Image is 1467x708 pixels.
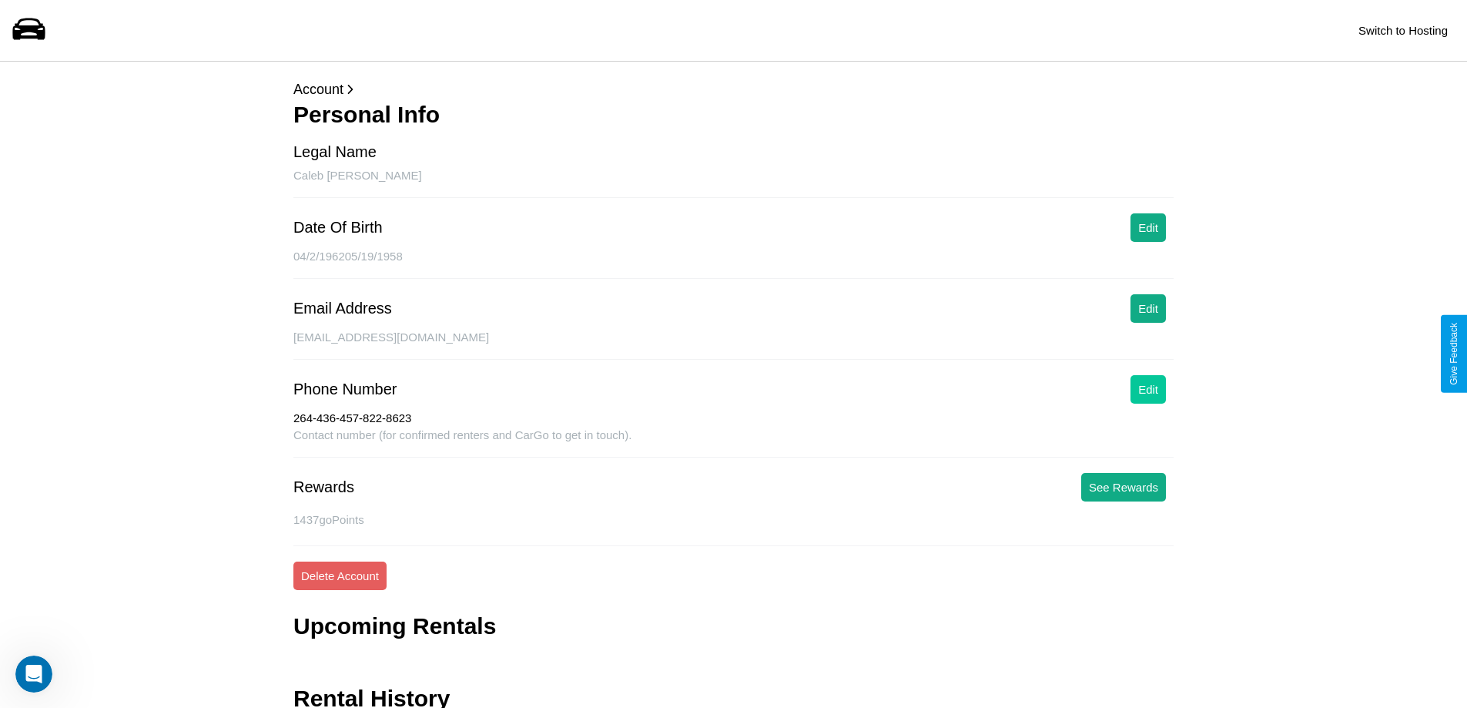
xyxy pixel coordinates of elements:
h3: Upcoming Rentals [293,613,496,639]
p: 1437 goPoints [293,509,1174,530]
iframe: Intercom live chat [15,656,52,693]
button: Switch to Hosting [1351,16,1455,45]
div: Rewards [293,478,354,496]
div: Give Feedback [1449,323,1459,385]
div: Phone Number [293,381,397,398]
div: Legal Name [293,143,377,161]
button: Delete Account [293,562,387,590]
div: Email Address [293,300,392,317]
div: 04/2/196205/19/1958 [293,250,1174,279]
button: Edit [1130,213,1166,242]
div: Date Of Birth [293,219,383,237]
p: Account [293,77,1174,102]
h3: Personal Info [293,102,1174,128]
div: Caleb [PERSON_NAME] [293,169,1174,198]
div: [EMAIL_ADDRESS][DOMAIN_NAME] [293,331,1174,360]
div: 264-436-457-822-8623 [293,411,1174,428]
div: Contact number (for confirmed renters and CarGo to get in touch). [293,428,1174,458]
button: See Rewards [1081,473,1166,502]
button: Edit [1130,294,1166,323]
button: Edit [1130,375,1166,404]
